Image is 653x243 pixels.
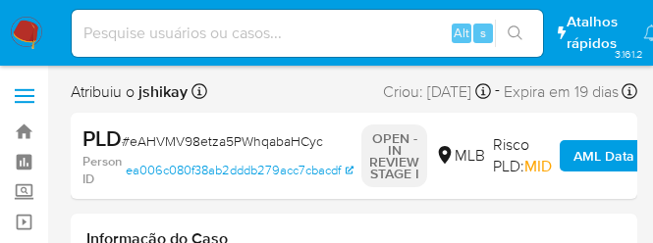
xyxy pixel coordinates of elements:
[504,81,619,103] span: Expira em 19 dias
[82,153,122,187] b: Person ID
[524,155,552,177] span: MID
[122,131,323,151] span: # eAHVMV98etza5PWhqabaHCyc
[383,78,491,105] div: Criou: [DATE]
[493,134,552,176] span: Risco PLD:
[435,145,485,167] div: MLB
[495,78,500,105] span: -
[361,124,427,187] p: OPEN - IN REVIEW STAGE I
[495,20,535,47] button: search-icon
[71,81,188,103] span: Atribuiu o
[454,24,469,42] span: Alt
[126,153,354,187] a: ea006c080f38ab2dddb279acc7cbacdf
[567,12,625,53] span: Atalhos rápidos
[82,122,122,154] b: PLD
[480,24,486,42] span: s
[72,21,543,46] input: Pesquise usuários ou casos...
[135,80,188,103] b: jshikay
